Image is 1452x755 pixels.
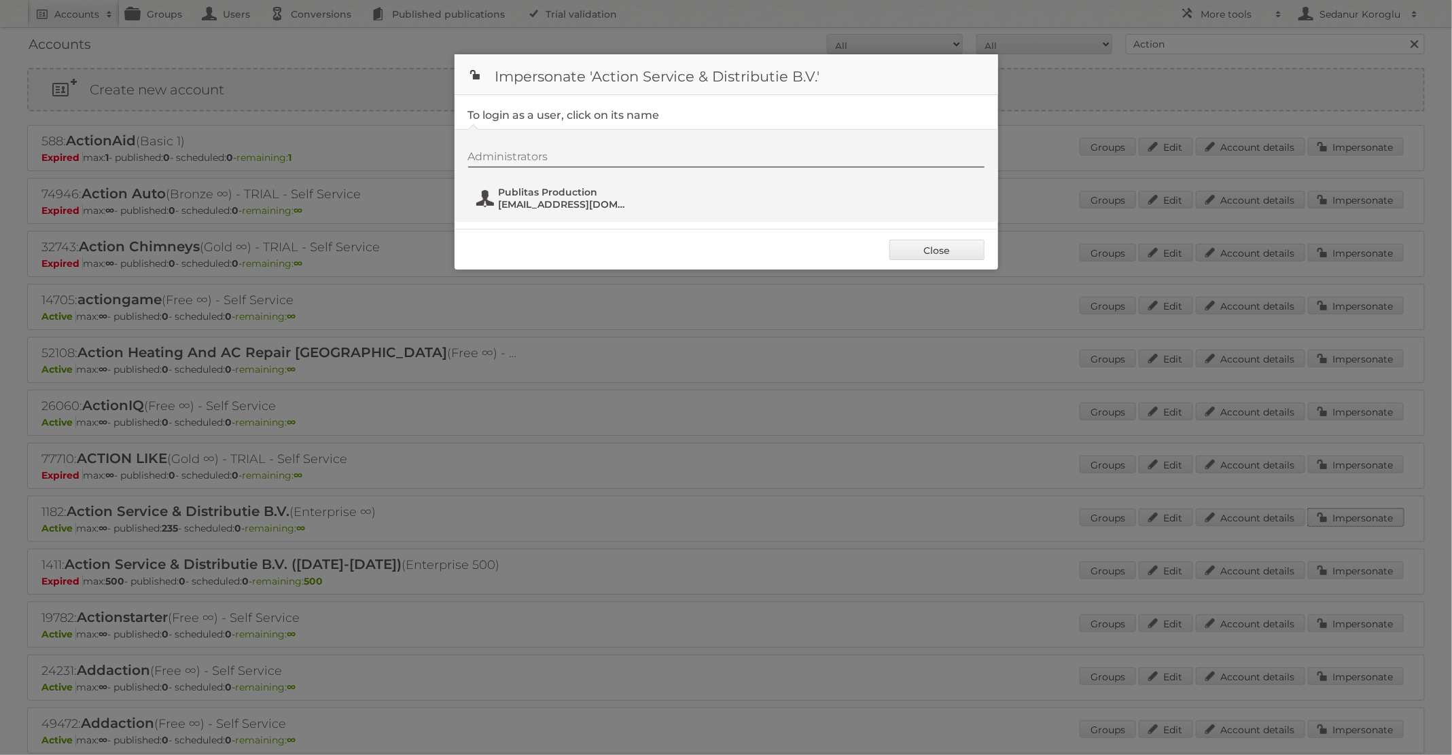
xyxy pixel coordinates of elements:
[499,198,631,210] span: [EMAIL_ADDRESS][DOMAIN_NAME]
[475,185,635,212] button: Publitas Production [EMAIL_ADDRESS][DOMAIN_NAME]
[889,240,985,260] a: Close
[468,150,985,168] div: Administrators
[499,186,631,198] span: Publitas Production
[455,54,998,95] h1: Impersonate 'Action Service & Distributie B.V.'
[468,109,660,122] legend: To login as a user, click on its name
